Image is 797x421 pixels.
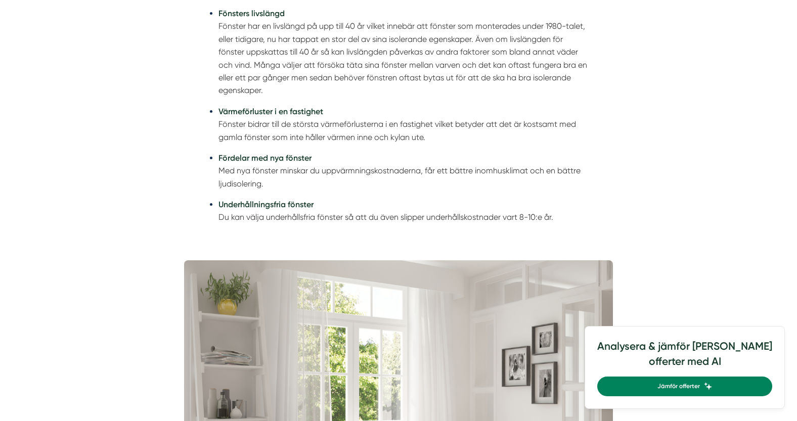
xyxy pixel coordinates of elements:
[218,153,312,163] strong: Fördelar med nya fönster
[218,200,314,209] strong: Underhållningsfria fönster
[657,382,700,391] span: Jämför offerter
[218,105,589,144] li: Fönster bidrar till de största värmeförlusterna i en fastighet vilket betyder att det är kostsamt...
[218,107,323,116] strong: Värmeförluster i en fastighet
[218,7,589,97] li: Fönster har en livslängd på upp till 40 år vilket innebär att fönster som monterades under 1980-t...
[597,377,772,396] a: Jämför offerter
[218,198,589,224] li: Du kan välja underhållsfria fönster så att du även slipper underhållskostnader vart 8-10:e år.
[218,152,589,190] li: Med nya fönster minskar du uppvärmningskostnaderna, får ett bättre inomhusklimat och en bättre lj...
[597,339,772,377] h4: Analysera & jämför [PERSON_NAME] offerter med AI
[218,9,285,18] strong: Fönsters livslängd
